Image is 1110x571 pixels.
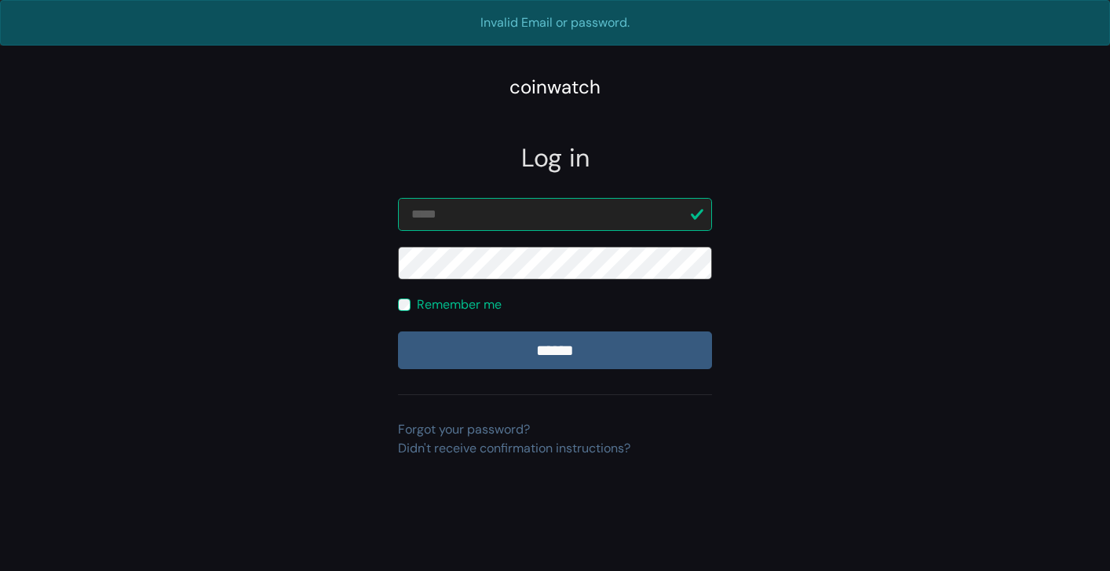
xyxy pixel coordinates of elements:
a: Forgot your password? [398,421,530,437]
div: coinwatch [509,73,601,101]
label: Remember me [417,295,502,314]
a: coinwatch [509,81,601,97]
a: Didn't receive confirmation instructions? [398,440,630,456]
h2: Log in [398,143,712,173]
